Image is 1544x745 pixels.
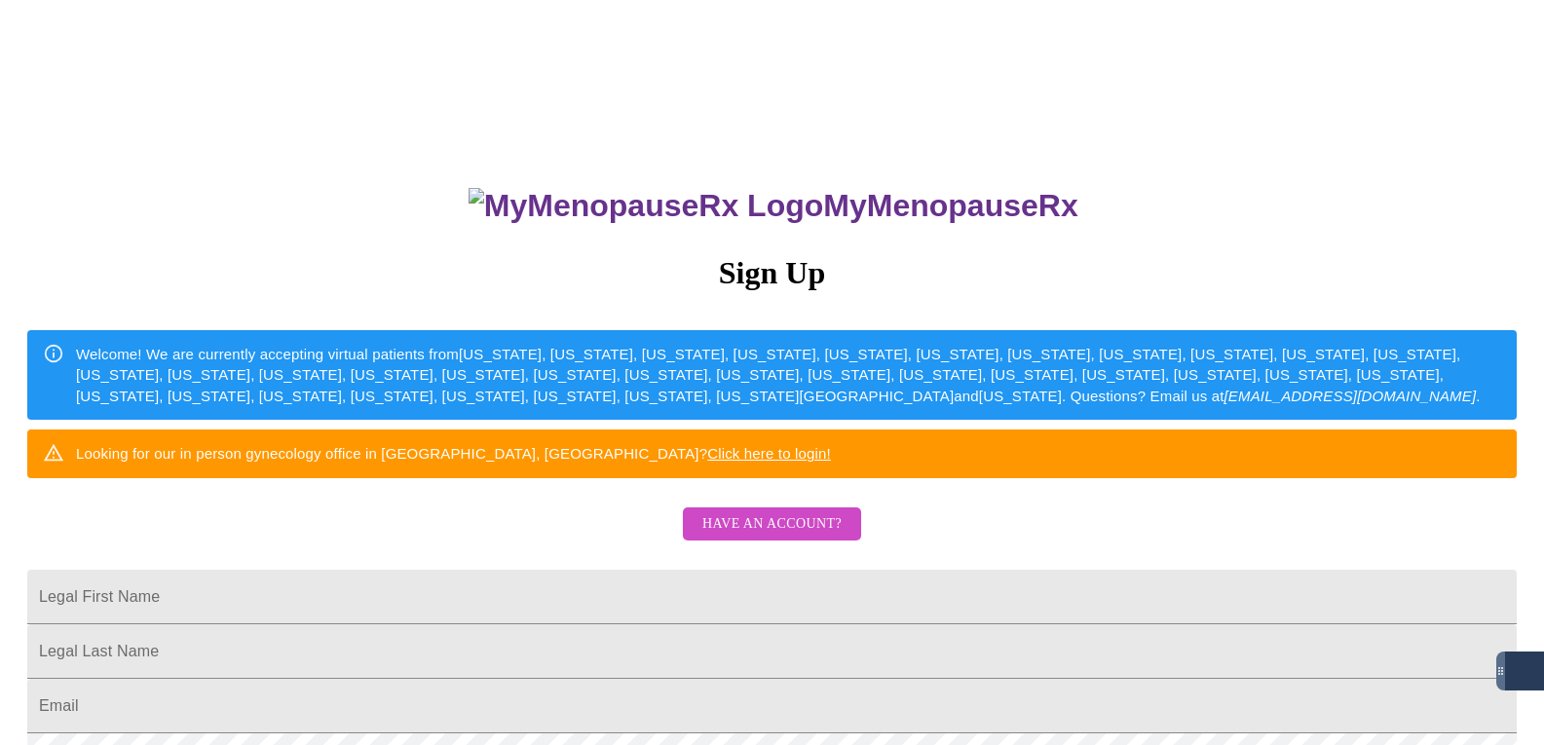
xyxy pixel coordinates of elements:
button: Have an account? [683,507,861,541]
img: MyMenopauseRx Logo [469,188,823,224]
em: [EMAIL_ADDRESS][DOMAIN_NAME] [1224,388,1477,404]
div: Looking for our in person gynecology office in [GEOGRAPHIC_DATA], [GEOGRAPHIC_DATA]? [76,435,831,471]
a: Click here to login! [707,445,831,462]
h3: MyMenopauseRx [30,188,1518,224]
div: Welcome! We are currently accepting virtual patients from [US_STATE], [US_STATE], [US_STATE], [US... [76,336,1501,414]
h3: Sign Up [27,255,1517,291]
a: Have an account? [678,529,866,545]
span: Have an account? [702,512,842,537]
